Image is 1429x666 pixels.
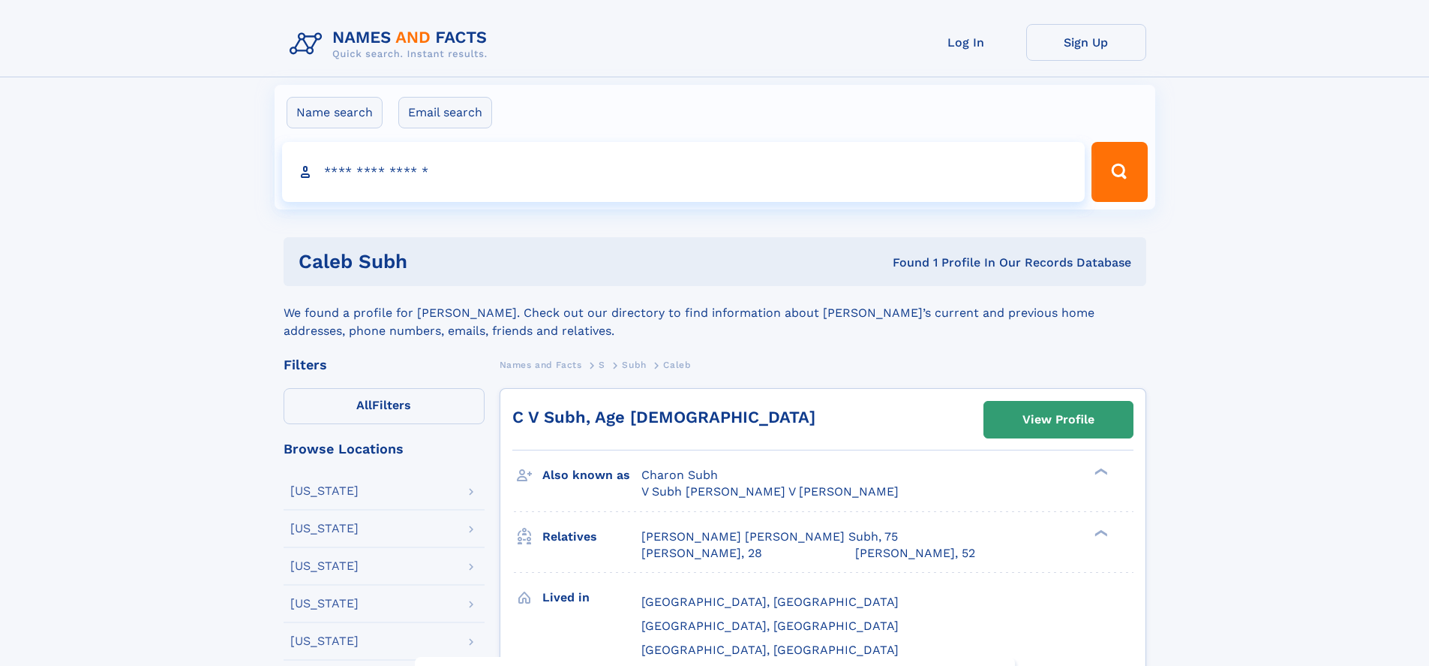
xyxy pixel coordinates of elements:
input: search input [282,142,1085,202]
button: Search Button [1091,142,1147,202]
div: [US_STATE] [290,560,359,572]
h3: Lived in [542,585,641,610]
div: Filters [284,358,485,372]
a: [PERSON_NAME], 52 [855,545,975,562]
a: Subh [622,355,646,374]
span: Charon Subh [641,468,718,482]
a: Names and Facts [500,355,582,374]
img: Logo Names and Facts [284,24,500,65]
div: Found 1 Profile In Our Records Database [650,255,1131,271]
label: Filters [284,388,485,424]
div: [US_STATE] [290,485,359,497]
a: C V Subh, Age [DEMOGRAPHIC_DATA] [512,408,815,426]
h1: Caleb Subh [299,252,650,271]
span: All [356,398,372,412]
h3: Also known as [542,463,641,488]
span: Subh [622,360,646,370]
div: ❯ [1091,467,1109,477]
h3: Relatives [542,524,641,550]
a: View Profile [984,402,1133,438]
div: Browse Locations [284,442,485,456]
label: Name search [287,97,383,128]
a: Log In [906,24,1026,61]
span: V Subh [PERSON_NAME] V [PERSON_NAME] [641,484,899,499]
div: We found a profile for [PERSON_NAME]. Check out our directory to find information about [PERSON_N... [284,286,1146,340]
a: [PERSON_NAME], 28 [641,545,762,562]
div: View Profile [1022,402,1094,437]
a: Sign Up [1026,24,1146,61]
span: Caleb [663,360,691,370]
span: [GEOGRAPHIC_DATA], [GEOGRAPHIC_DATA] [641,595,899,609]
div: [US_STATE] [290,598,359,610]
div: [US_STATE] [290,635,359,647]
label: Email search [398,97,492,128]
a: S [599,355,605,374]
span: [GEOGRAPHIC_DATA], [GEOGRAPHIC_DATA] [641,643,899,657]
div: ❯ [1091,528,1109,538]
a: [PERSON_NAME] [PERSON_NAME] Subh, 75 [641,529,898,545]
span: [GEOGRAPHIC_DATA], [GEOGRAPHIC_DATA] [641,619,899,633]
div: [US_STATE] [290,523,359,535]
span: S [599,360,605,370]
